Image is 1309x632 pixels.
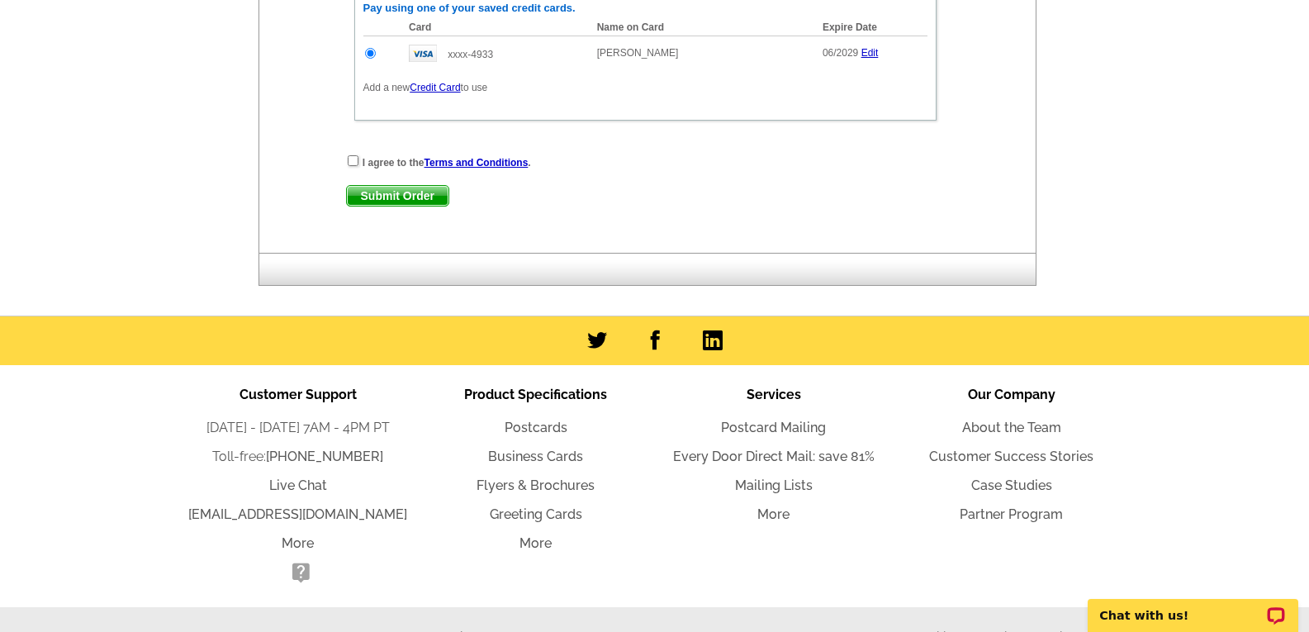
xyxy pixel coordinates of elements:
a: Credit Card [410,82,460,93]
span: Product Specifications [464,387,607,402]
li: Toll-free: [179,447,417,467]
a: Partner Program [960,506,1063,522]
li: [DATE] - [DATE] 7AM - 4PM PT [179,418,417,438]
iframe: LiveChat chat widget [1077,580,1309,632]
a: More [519,535,552,551]
a: Business Cards [488,449,583,464]
th: Name on Card [589,19,814,36]
a: Edit [861,47,879,59]
span: 06/2029 [823,47,858,59]
a: Mailing Lists [735,478,813,493]
a: More [282,535,314,551]
a: Flyers & Brochures [477,478,595,493]
a: Case Studies [971,478,1052,493]
a: [PHONE_NUMBER] [266,449,383,464]
a: Live Chat [269,478,327,493]
a: Every Door Direct Mail: save 81% [673,449,875,464]
span: [PERSON_NAME] [597,47,679,59]
a: More [757,506,790,522]
p: Add a new to use [363,80,927,95]
span: xxxx-4933 [448,49,493,60]
th: Expire Date [814,19,927,36]
a: Postcard Mailing [721,420,826,435]
a: Terms and Conditions [424,157,529,169]
h6: Pay using one of your saved credit cards. [363,2,927,15]
span: Submit Order [347,186,448,206]
strong: I agree to the . [363,157,531,169]
th: Card [401,19,589,36]
a: Customer Success Stories [929,449,1093,464]
span: Our Company [968,387,1055,402]
a: [EMAIL_ADDRESS][DOMAIN_NAME] [188,506,407,522]
img: visa.gif [409,45,437,62]
a: About the Team [962,420,1061,435]
a: Postcards [505,420,567,435]
span: Customer Support [240,387,357,402]
span: Services [747,387,801,402]
a: Greeting Cards [490,506,582,522]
